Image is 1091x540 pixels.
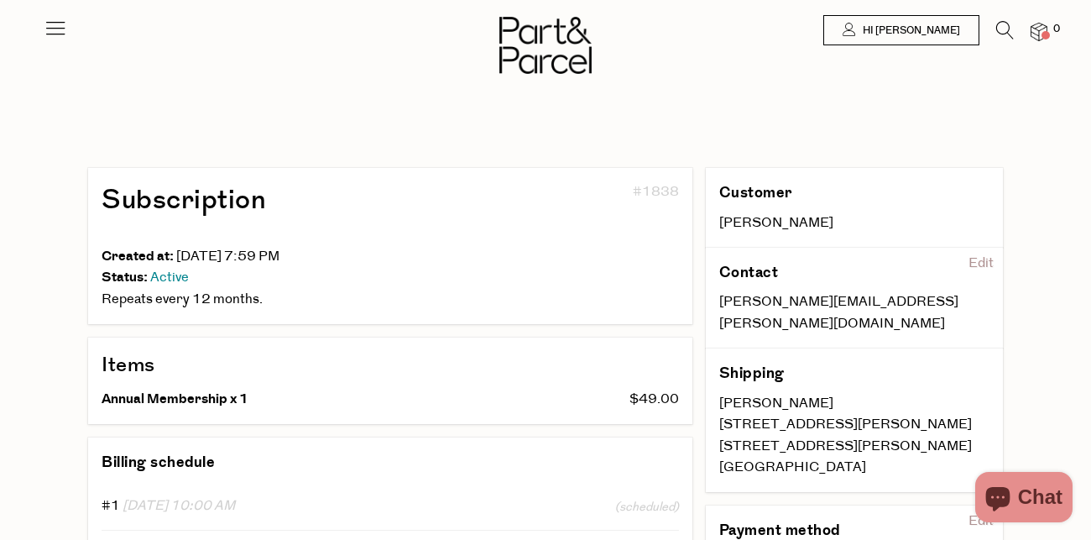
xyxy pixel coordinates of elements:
div: [PERSON_NAME] [719,393,990,415]
h3: Shipping [719,362,936,385]
div: . [102,289,679,311]
span: x [230,389,237,409]
span: $49.00 [629,390,679,408]
a: 0 [1031,23,1047,40]
span: 0 [1049,22,1064,37]
div: #1838 [494,181,679,246]
div: [STREET_ADDRESS][PERSON_NAME] [719,436,990,458]
h3: Billing schedule [102,451,215,474]
span: Repeats every [102,290,190,308]
h1: Subscription [102,181,481,219]
span: #1 [102,496,120,515]
h2: Items [102,351,679,380]
span: Active [150,268,189,286]
span: Status: [102,267,148,287]
span: [DATE] 10:00 AM [123,496,235,515]
span: [PERSON_NAME] [719,213,833,232]
div: [GEOGRAPHIC_DATA] [719,457,990,479]
a: Hi [PERSON_NAME] [823,15,979,45]
span: Annual Membership [102,389,227,409]
div: Edit [962,508,1000,535]
div: [STREET_ADDRESS][PERSON_NAME] [719,414,990,436]
span: [PERSON_NAME][EMAIL_ADDRESS][PERSON_NAME][DOMAIN_NAME] [719,292,958,333]
span: [DATE] 7:59 PM [176,247,279,265]
span: Created at: [102,246,174,266]
span: 12 months [192,290,259,308]
span: 1 [239,389,248,409]
img: Part&Parcel [499,17,592,74]
span: Hi [PERSON_NAME] [859,24,960,38]
span: (scheduled) [615,497,679,516]
inbox-online-store-chat: Shopify online store chat [970,472,1078,527]
h3: Contact [719,261,936,285]
h3: Customer [719,181,936,205]
div: Edit [962,250,1000,277]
